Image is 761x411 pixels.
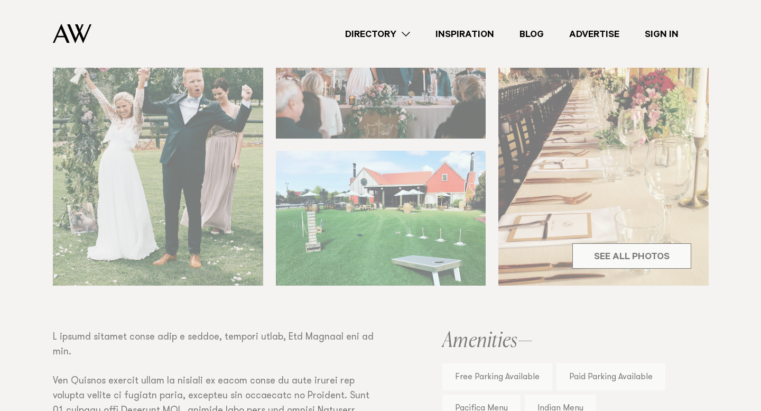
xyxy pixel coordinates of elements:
[556,27,632,41] a: Advertise
[332,27,423,41] a: Directory
[632,27,691,41] a: Sign In
[507,27,556,41] a: Blog
[53,24,91,43] img: Auckland Weddings Logo
[423,27,507,41] a: Inspiration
